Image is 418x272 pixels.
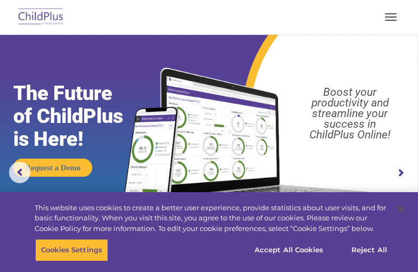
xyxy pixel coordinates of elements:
[16,5,66,30] img: ChildPlus by Procare Solutions
[35,239,108,261] button: Cookies Settings
[389,197,413,221] button: Close
[336,239,403,261] button: Reject All
[13,82,147,151] rs-layer: The Future of ChildPlus is Here!
[35,203,389,234] div: This website uses cookies to create a better user experience, provide statistics about user visit...
[249,239,329,261] button: Accept All Cookies
[13,159,92,177] a: Request a Demo
[288,87,412,140] rs-layer: Boost your productivity and streamline your success in ChildPlus Online!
